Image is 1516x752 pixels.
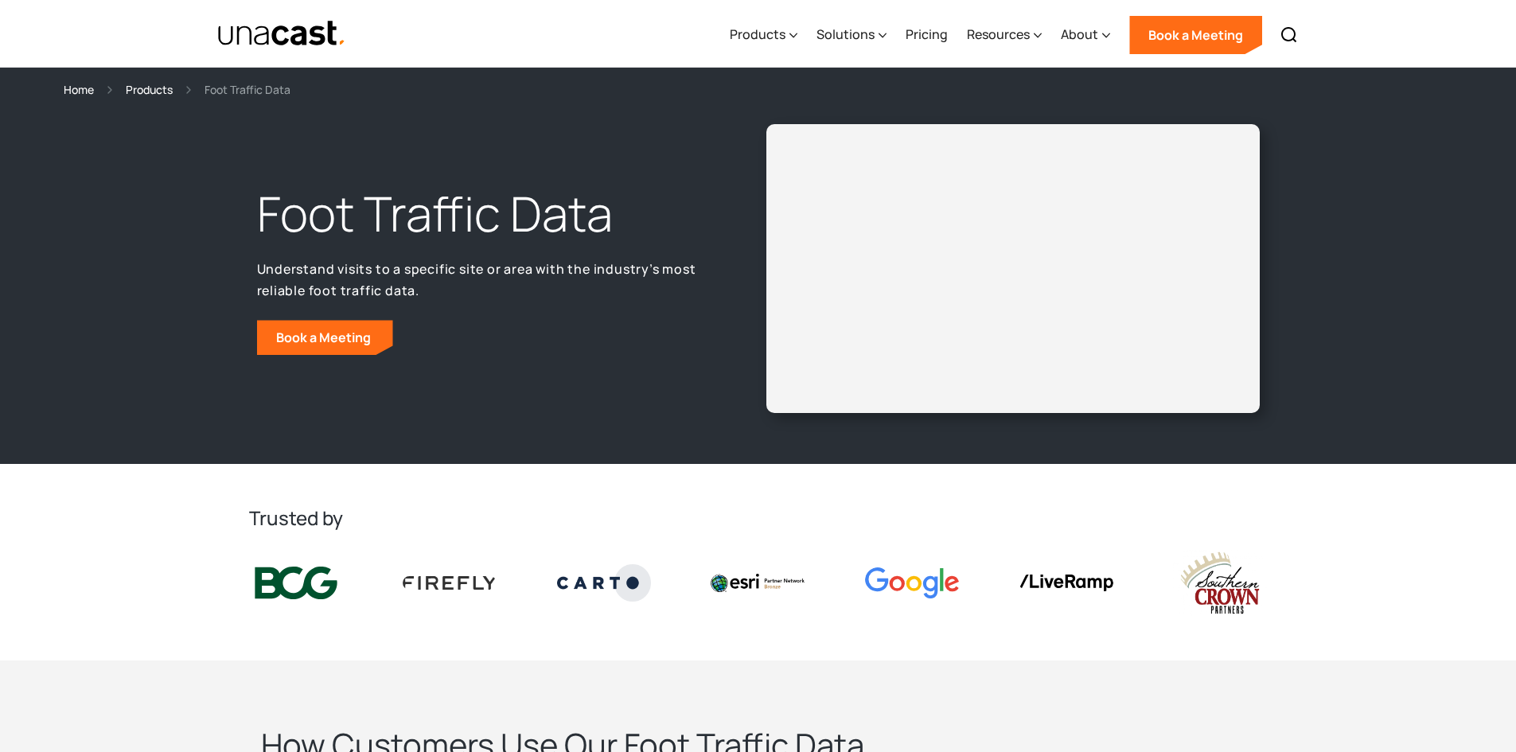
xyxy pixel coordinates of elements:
[205,80,290,99] div: Foot Traffic Data
[906,2,948,68] a: Pricing
[711,574,805,591] img: Esri logo
[1129,16,1262,54] a: Book a Meeting
[403,576,497,589] img: Firefly Advertising logo
[779,137,1247,400] iframe: Unacast - European Vaccines v2
[126,80,173,99] a: Products
[249,563,343,603] img: BCG logo
[1061,25,1098,44] div: About
[967,25,1030,44] div: Resources
[257,320,393,355] a: Book a Meeting
[1173,550,1267,616] img: southern crown logo
[257,182,707,246] h1: Foot Traffic Data
[64,80,94,99] a: Home
[865,567,959,598] img: Google logo
[730,25,785,44] div: Products
[257,259,707,301] p: Understand visits to a specific site or area with the industry’s most reliable foot traffic data.
[1280,25,1299,45] img: Search icon
[249,505,1268,531] h2: Trusted by
[557,564,651,601] img: Carto logo
[1019,575,1113,591] img: liveramp logo
[816,25,875,44] div: Solutions
[217,20,347,48] img: Unacast text logo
